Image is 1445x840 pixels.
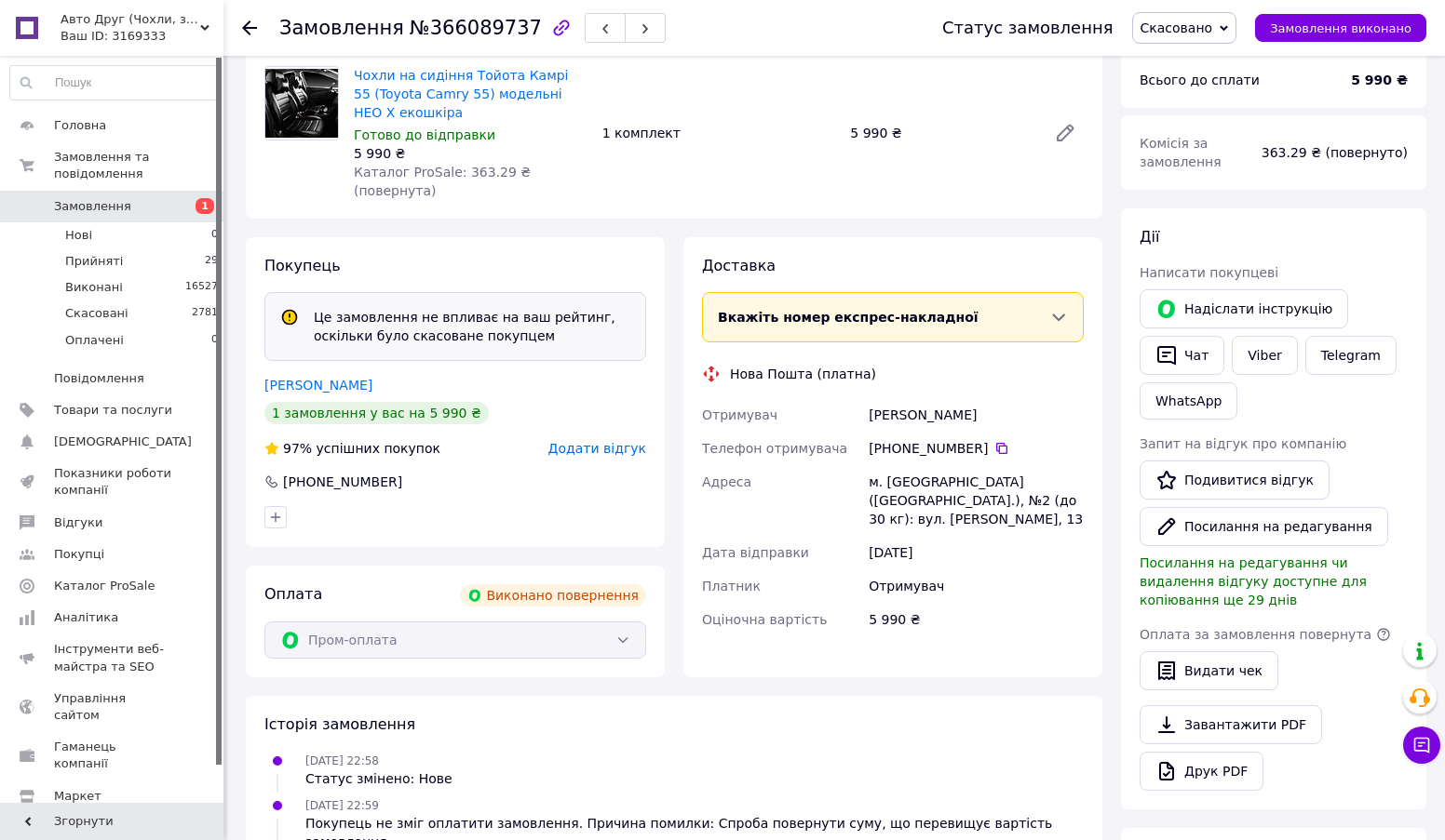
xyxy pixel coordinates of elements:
div: 1 замовлення у вас на 5 990 ₴ [264,402,489,424]
span: 0 [211,227,218,244]
div: Повернутися назад [242,19,257,37]
div: [DATE] [865,536,1087,569]
span: Покупець [264,257,341,274]
span: Прийняті [65,253,123,270]
div: 5 990 ₴ [354,144,587,163]
div: Статус змінено: Нове [305,769,452,788]
button: Надіслати інструкцію [1140,289,1348,328]
span: Адреса [702,474,751,489]
span: Написати покупцеві [1140,265,1278,280]
span: Каталог ProSale [54,578,155,594]
span: Покупці [54,546,104,563]
span: Інструменти веб-майстра та SEO [54,641,172,674]
span: №366089737 [410,17,542,39]
input: Пошук [10,66,219,100]
span: Оплачені [65,332,124,349]
a: [PERSON_NAME] [264,378,372,393]
span: Виконані [65,279,123,296]
span: Платник [702,579,761,593]
span: Скасовано [1141,20,1213,35]
span: Всього до сплати [1140,73,1260,87]
div: 1 комплект [595,120,844,146]
span: Головна [54,117,106,134]
span: Авто Друг (Чохли, захист картера, килими) [61,11,200,28]
span: Аналітика [54,609,118,626]
button: Чат з покупцем [1403,727,1440,764]
span: Повідомлення [54,370,144,387]
a: Viber [1232,336,1297,375]
div: Нова Пошта (платна) [725,365,881,383]
span: Оплата [264,585,322,603]
div: Ваш ID: 3169333 [61,28,223,45]
button: Посилання на редагування [1140,507,1388,546]
div: успішних покупок [264,439,440,458]
span: Товари та послуги [54,402,172,419]
span: Дії [1140,228,1159,246]
span: Каталог ProSale: 363.29 ₴ (повернута) [354,165,531,198]
span: Оціночна вартість [702,612,827,627]
button: Чат [1140,336,1224,375]
span: 2781 [192,305,218,322]
a: Чохли на сидіння Тойота Камрі 55 (Toyota Camry 55) модельні НЕО Х екошкіра [354,68,569,120]
span: Вкажіть номер експрес-накладної [718,310,979,325]
span: Історія замовлення [264,715,415,733]
img: Чохли на сидіння Тойота Камрі 55 (Toyota Camry 55) модельні НЕО Х екошкіра [265,69,338,138]
span: Телефон отримувача [702,441,847,456]
div: [PHONE_NUMBER] [281,473,404,491]
span: Отримувач [702,407,777,422]
a: Редагувати [1047,114,1084,152]
a: WhatsApp [1140,382,1237,420]
span: Додати відгук [548,441,646,456]
span: Посилання на редагування чи видалення відгуку доступне для копіювання ще 29 днів [1140,555,1367,607]
div: Статус замовлення [942,19,1114,37]
span: 16527 [185,279,218,296]
span: Оплата за замовлення повернута [1140,627,1371,642]
span: Гаманець компанії [54,739,172,772]
span: Замовлення виконано [1270,21,1411,35]
div: [PERSON_NAME] [865,398,1087,432]
div: Виконано повернення [460,584,646,607]
span: 97% [283,441,312,456]
b: 5 990 ₴ [1351,73,1408,87]
span: Замовлення [279,17,404,39]
div: Це замовлення не впливає на ваш рейтинг, оскільки було скасоване покупцем [306,308,638,345]
span: Запит на відгук про компанію [1140,436,1346,451]
span: 1 [196,198,214,214]
div: 5 990 ₴ [843,120,1039,146]
span: Показники роботи компанії [54,465,172,499]
span: Відгуки [54,514,102,531]
span: Дата відправки [702,545,809,560]
div: [PHONE_NUMBER] [869,439,1084,458]
a: Подивитися відгук [1140,460,1330,500]
span: Скасовані [65,305,128,322]
a: Завантажити PDF [1140,705,1322,744]
span: Управління сайтом [54,690,172,724]
span: 29 [205,253,218,270]
span: Замовлення та повідомлення [54,149,223,182]
span: 0 [211,332,218,349]
a: Telegram [1305,336,1397,375]
div: м. [GEOGRAPHIC_DATA] ([GEOGRAPHIC_DATA].), №2 (до 30 кг): вул. [PERSON_NAME], 13 [865,465,1087,536]
button: Замовлення виконано [1255,14,1426,42]
a: Друк PDF [1140,752,1263,791]
span: Доставка [702,257,776,274]
span: Готово до відправки [354,127,495,142]
span: Маркет [54,788,101,805]
span: Комісія за замовлення [1140,136,1222,169]
button: Видати чек [1140,651,1278,690]
span: 363.29 ₴ (повернуто) [1262,145,1408,160]
div: Отримувач [865,569,1087,603]
span: [DATE] 22:59 [305,799,379,812]
span: [DEMOGRAPHIC_DATA] [54,433,192,450]
span: Нові [65,227,92,244]
span: Замовлення [54,198,131,215]
span: [DATE] 22:58 [305,754,379,767]
div: 5 990 ₴ [865,603,1087,636]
